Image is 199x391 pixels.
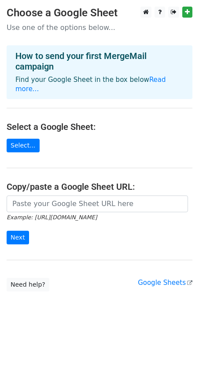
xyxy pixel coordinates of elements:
a: Google Sheets [138,279,192,287]
a: Read more... [15,76,166,93]
h4: Copy/paste a Google Sheet URL: [7,181,192,192]
h3: Choose a Google Sheet [7,7,192,19]
small: Example: [URL][DOMAIN_NAME] [7,214,97,221]
input: Next [7,231,29,244]
a: Select... [7,139,40,152]
a: Need help? [7,278,49,291]
p: Find your Google Sheet in the box below [15,75,184,94]
h4: Select a Google Sheet: [7,122,192,132]
p: Use one of the options below... [7,23,192,32]
input: Paste your Google Sheet URL here [7,195,188,212]
h4: How to send your first MergeMail campaign [15,51,184,72]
